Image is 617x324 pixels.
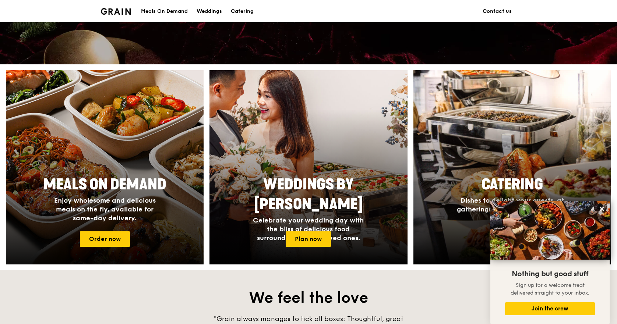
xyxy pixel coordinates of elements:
div: Meals On Demand [141,0,188,22]
span: Sign up for a welcome treat delivered straight to your inbox. [511,282,589,296]
a: Catering [226,0,258,22]
button: Join the crew [505,302,595,315]
img: catering-card.e1cfaf3e.jpg [413,70,611,264]
span: Enjoy wholesome and delicious meals on the fly, available for same-day delivery. [54,196,156,222]
img: weddings-card.4f3003b8.jpg [209,70,407,264]
a: Meals On DemandEnjoy wholesome and delicious meals on the fly, available for same-day delivery.Or... [6,70,204,264]
a: Plan now [490,231,535,247]
a: Plan now [286,231,331,247]
a: CateringDishes to delight your guests, at gatherings and events of all sizes.Plan now [413,70,611,264]
span: Dishes to delight your guests, at gatherings and events of all sizes. [457,196,567,213]
a: Order now [80,231,130,247]
span: Nothing but good stuff [512,270,588,278]
button: Close [596,203,608,215]
div: Weddings [197,0,222,22]
span: Meals On Demand [43,176,166,193]
span: Celebrate your wedding day with the bliss of delicious food surrounded by your loved ones. [253,216,364,242]
div: Catering [231,0,254,22]
span: Weddings by [PERSON_NAME] [254,176,363,213]
img: DSC07876-Edit02-Large.jpeg [490,201,610,260]
span: Catering [482,176,543,193]
a: Weddings by [PERSON_NAME]Celebrate your wedding day with the bliss of delicious food surrounded b... [209,70,407,264]
img: Grain [101,8,131,15]
a: Contact us [478,0,516,22]
a: Weddings [192,0,226,22]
